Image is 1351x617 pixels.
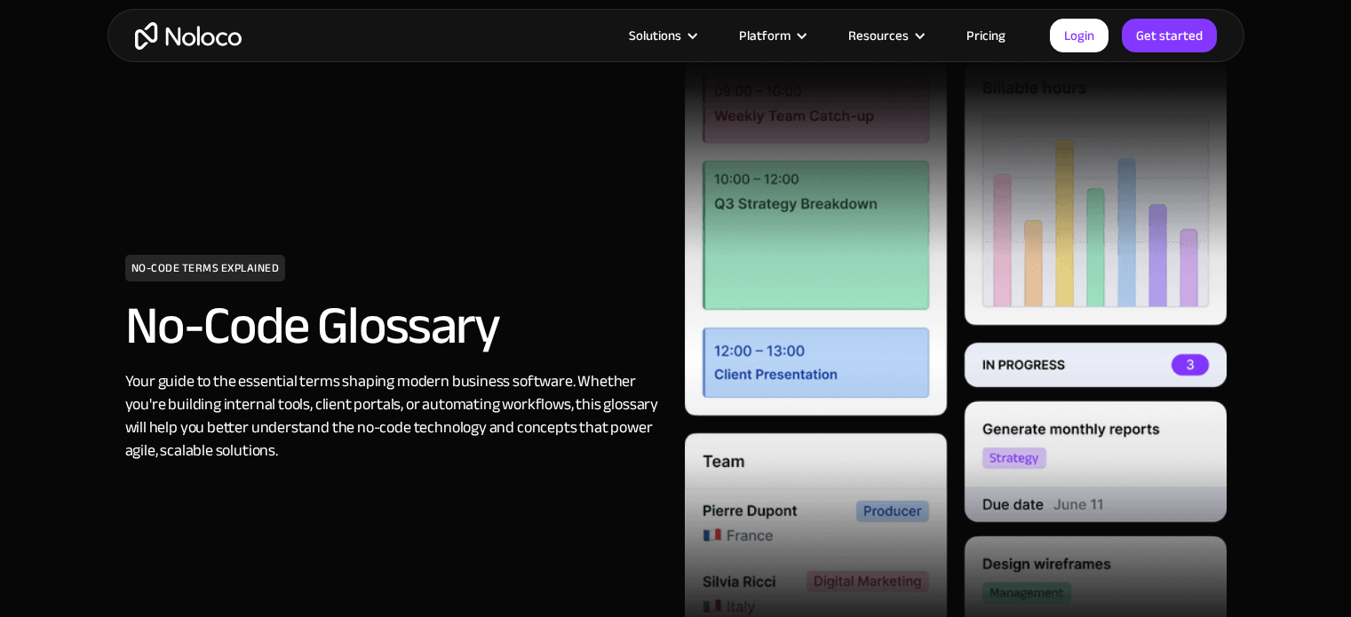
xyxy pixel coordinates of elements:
div: Resources [826,24,944,47]
h2: No-Code Glossary [125,299,667,352]
a: home [135,22,242,50]
div: Solutions [629,24,681,47]
a: Pricing [944,24,1028,47]
a: Get started [1122,19,1217,52]
div: Solutions [607,24,717,47]
h1: NO-CODE TERMS EXPLAINED [125,255,286,281]
a: Login [1050,19,1109,52]
div: Your guide to the essential terms shaping modern business software. Whether you're building inter... [125,370,667,463]
div: Resources [848,24,909,47]
div: Platform [739,24,791,47]
div: Platform [717,24,826,47]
